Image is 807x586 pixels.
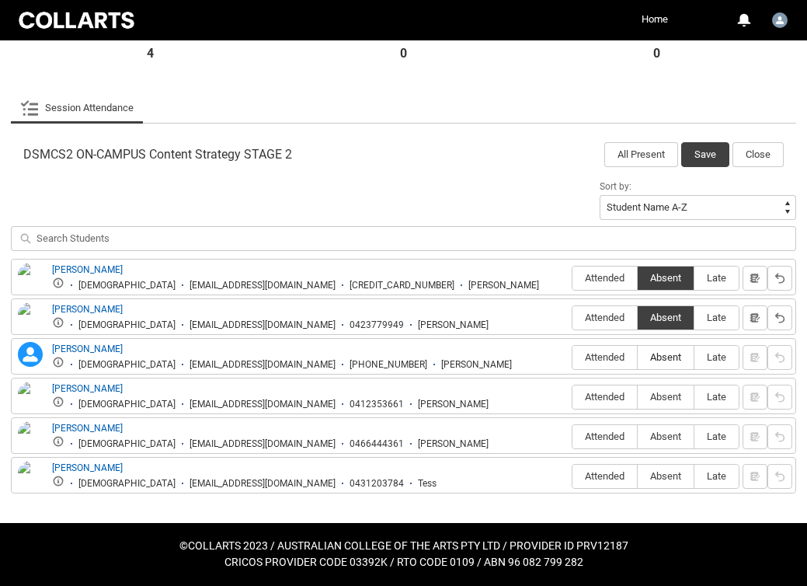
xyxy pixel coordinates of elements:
[18,302,43,337] img: Lawrence Kao
[694,312,739,323] span: Late
[638,272,694,284] span: Absent
[767,464,792,489] button: Reset
[20,92,134,124] a: Session Attendance
[190,280,336,291] div: [EMAIL_ADDRESS][DOMAIN_NAME]
[604,142,678,167] button: All Present
[18,461,43,495] img: Tess Clough
[572,272,637,284] span: Attended
[743,305,767,330] button: Notes
[418,478,437,490] div: Tess
[418,319,489,331] div: [PERSON_NAME]
[767,305,792,330] button: Reset
[572,391,637,403] span: Attended
[78,399,176,410] div: [DEMOGRAPHIC_DATA]
[638,391,694,403] span: Absent
[78,280,176,291] div: [DEMOGRAPHIC_DATA]
[638,312,694,323] span: Absent
[350,399,404,410] div: 0412353661
[653,46,660,61] strong: 0
[767,385,792,410] button: Reset
[350,359,427,371] div: [PHONE_NUMBER]
[52,383,123,394] a: [PERSON_NAME]
[52,264,123,275] a: [PERSON_NAME]
[350,478,404,490] div: 0431203784
[572,312,637,323] span: Attended
[11,92,143,124] li: Session Attendance
[572,351,637,363] span: Attended
[572,470,637,482] span: Attended
[350,280,454,291] div: [CREDIT_CARD_NUMBER]
[638,8,672,31] a: Home
[694,391,739,403] span: Late
[638,470,694,482] span: Absent
[350,438,404,450] div: 0466444361
[400,46,407,61] strong: 0
[52,462,123,473] a: [PERSON_NAME]
[52,304,123,315] a: [PERSON_NAME]
[743,266,767,291] button: Notes
[638,431,694,442] span: Absent
[694,431,739,442] span: Late
[772,12,788,28] img: Faculty.lwatson
[78,359,176,371] div: [DEMOGRAPHIC_DATA]
[147,46,154,61] strong: 4
[441,359,512,371] div: [PERSON_NAME]
[52,344,123,354] a: [PERSON_NAME]
[18,421,43,455] img: Noah Gall
[18,342,43,367] lightning-icon: Lilianna Leone
[18,382,43,416] img: Nate Caruso
[78,319,176,331] div: [DEMOGRAPHIC_DATA]
[767,424,792,449] button: Reset
[732,142,784,167] button: Close
[694,351,739,363] span: Late
[190,438,336,450] div: [EMAIL_ADDRESS][DOMAIN_NAME]
[23,147,292,162] span: DSMCS2 ON-CAMPUS Content Strategy STAGE 2
[18,263,43,297] img: Heidi Neale
[638,351,694,363] span: Absent
[418,399,489,410] div: [PERSON_NAME]
[52,423,123,434] a: [PERSON_NAME]
[78,438,176,450] div: [DEMOGRAPHIC_DATA]
[767,266,792,291] button: Reset
[11,226,796,251] input: Search Students
[572,431,637,442] span: Attended
[418,438,489,450] div: [PERSON_NAME]
[468,280,539,291] div: [PERSON_NAME]
[350,319,404,331] div: 0423779949
[681,142,729,167] button: Save
[190,399,336,410] div: [EMAIL_ADDRESS][DOMAIN_NAME]
[190,478,336,490] div: [EMAIL_ADDRESS][DOMAIN_NAME]
[768,6,791,31] button: User Profile Faculty.lwatson
[767,345,792,370] button: Reset
[190,319,336,331] div: [EMAIL_ADDRESS][DOMAIN_NAME]
[600,181,631,192] span: Sort by:
[694,272,739,284] span: Late
[694,470,739,482] span: Late
[78,478,176,490] div: [DEMOGRAPHIC_DATA]
[190,359,336,371] div: [EMAIL_ADDRESS][DOMAIN_NAME]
